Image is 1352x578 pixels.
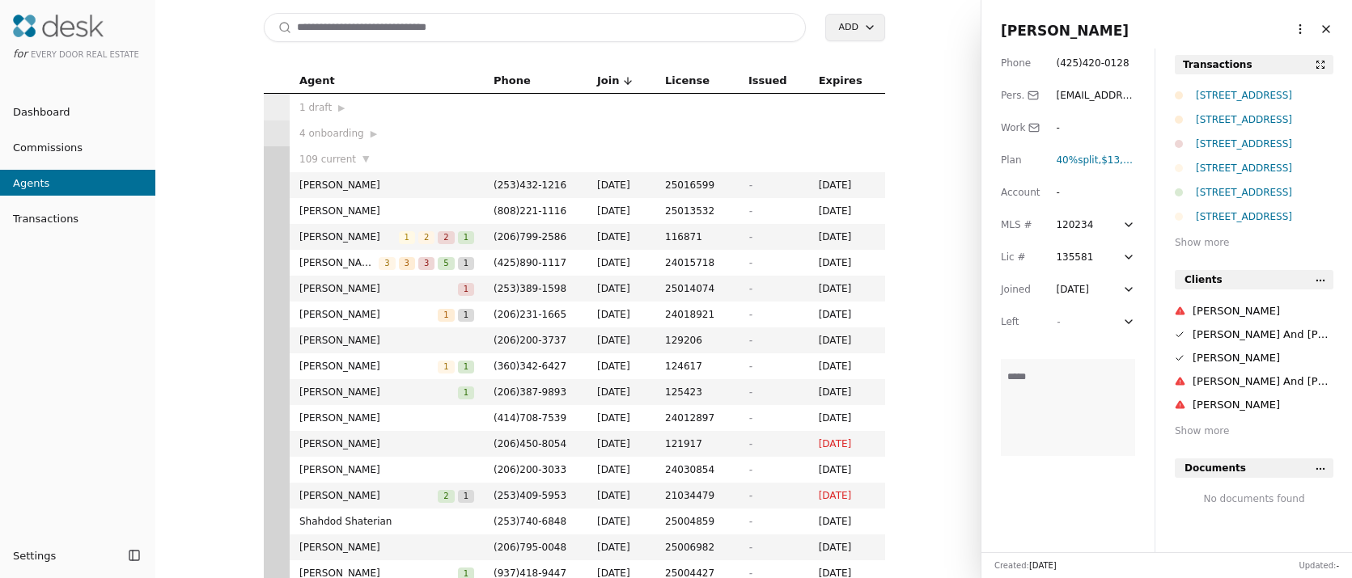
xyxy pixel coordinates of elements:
div: Work [1001,120,1040,136]
span: [PERSON_NAME] [299,332,474,348]
div: 4 onboarding [299,125,474,141]
span: 21034479 [665,487,729,504]
span: [DATE] [819,281,875,297]
span: ( 206 ) 200 - 3033 [494,464,566,475]
div: - [1056,120,1085,136]
span: [DATE] [597,436,646,452]
div: Lic # [1001,249,1040,265]
span: [PERSON_NAME] [299,358,438,374]
span: [DATE] [819,513,875,529]
span: - [748,257,752,268]
div: - [1056,184,1085,200]
span: [DATE] [819,332,875,348]
div: Created: [994,559,1057,572]
button: 1 [458,255,474,271]
span: [PERSON_NAME] [299,436,474,452]
span: [DATE] [819,306,875,323]
span: Expires [819,72,862,90]
span: ▶ [338,101,345,116]
span: 1 [458,490,474,503]
span: [DATE] [597,281,646,297]
div: [STREET_ADDRESS] [1196,209,1333,225]
div: Updated: [1299,559,1339,572]
div: 1 draft [299,99,474,116]
button: 1 [399,229,415,245]
span: [EMAIL_ADDRESS][DOMAIN_NAME] [1056,90,1134,133]
span: ▶ [371,127,377,141]
span: - [748,309,752,320]
span: 1 [458,257,474,270]
button: 2 [438,487,454,504]
div: Account [1001,184,1040,200]
span: Agent [299,72,335,90]
button: 3 [379,255,395,271]
span: [PERSON_NAME] [299,203,474,219]
span: 40% split [1056,154,1098,166]
span: - [748,412,752,424]
div: [DATE] [1056,281,1089,297]
div: No documents found [1175,491,1333,507]
span: 121917 [665,436,729,452]
div: Show more [1175,234,1333,251]
span: for [13,48,28,60]
span: ▼ [362,152,369,167]
div: [PERSON_NAME] [1193,349,1333,366]
span: 116871 [665,229,729,245]
span: [DATE] [1029,561,1057,570]
span: [DATE] [597,462,646,478]
span: 1 [458,361,474,373]
button: 1 [438,306,454,323]
span: ( 414 ) 708 - 7539 [494,412,566,424]
button: 1 [458,358,474,374]
span: - [748,490,752,501]
span: ( 808 ) 221 - 1116 [494,205,566,217]
span: [DATE] [597,229,646,245]
button: 1 [458,384,474,400]
span: 3 [379,257,395,270]
span: Every Door Real Estate [31,50,139,59]
span: [DATE] [597,539,646,555]
span: 1 [458,283,474,296]
span: 25014074 [665,281,729,297]
span: [PERSON_NAME] [299,177,474,193]
span: - [748,361,752,372]
span: [DATE] [597,306,646,323]
button: 1 [458,306,474,323]
span: Issued [748,72,787,90]
span: - [748,231,752,243]
div: [STREET_ADDRESS] [1196,112,1333,128]
div: [STREET_ADDRESS] [1196,184,1333,200]
span: [DATE] [819,177,875,193]
span: 1 [438,309,454,322]
span: 25004859 [665,513,729,529]
div: [PERSON_NAME] [1193,396,1333,413]
span: 125423 [665,384,729,400]
span: [DATE] [819,384,875,400]
span: [DATE] [819,229,875,245]
img: Desk [13,15,104,37]
span: [DATE] [597,203,646,219]
span: 25006982 [665,539,729,555]
button: 1 [438,358,454,374]
div: 135581 [1056,249,1093,265]
span: [PERSON_NAME] [299,487,438,504]
div: [PERSON_NAME] And [PERSON_NAME] [1193,326,1333,343]
span: 24030854 [665,462,729,478]
span: - [1336,561,1339,570]
span: ( 253 ) 432 - 1216 [494,179,566,191]
span: [DATE] [819,487,875,504]
span: 24012897 [665,410,729,426]
span: 24018921 [665,306,729,323]
span: 124617 [665,358,729,374]
div: [STREET_ADDRESS] [1196,87,1333,103]
div: Phone [1001,55,1040,71]
span: ( 206 ) 799 - 2586 [494,231,566,243]
span: [DATE] [819,358,875,374]
span: [PERSON_NAME] [299,255,379,271]
button: 3 [418,255,434,271]
span: - [748,335,752,346]
div: Joined [1001,281,1040,297]
span: 2 [438,231,454,244]
span: 25013532 [665,203,729,219]
span: [DATE] [819,410,875,426]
